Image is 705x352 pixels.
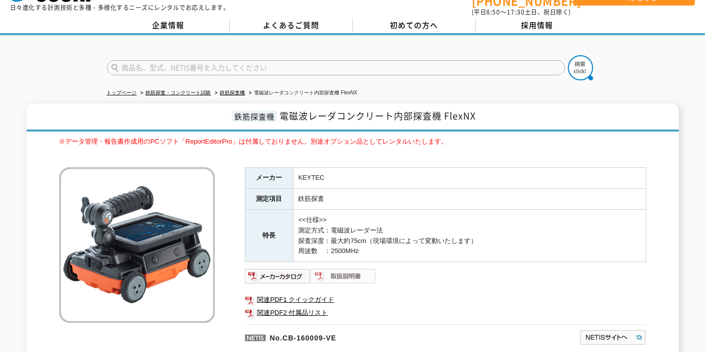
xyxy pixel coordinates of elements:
[10,5,230,11] p: 日々進化する計測技術と多種・多様化するニーズにレンタルでお応えします。
[311,268,376,284] img: 取扱説明書
[390,20,438,31] span: 初めての方へ
[220,90,245,95] a: 鉄筋探査機
[245,210,293,262] th: 特長
[232,110,277,122] span: 鉄筋探査機
[568,55,593,80] img: btn_search.png
[245,324,483,348] p: No.CB-160009-VE
[487,8,501,17] span: 8:50
[245,275,311,282] a: メーカーカタログ
[472,8,571,17] span: (平日 ～ 土日、祝日除く)
[107,60,565,75] input: 商品名、型式、NETIS番号を入力してください
[279,109,476,123] span: 電磁波レーダコンクリート内部探査機 FlexNX
[311,275,376,282] a: 取扱説明書
[247,88,358,98] li: 電磁波レーダコンクリート内部探査機 FlexNX
[293,189,646,210] td: 鉄筋探査
[476,18,599,33] a: 採用情報
[293,210,646,262] td: <<仕様>> 測定方式：電磁波レーダー法 探査深度：最大約75cm（現場環境によって変動いたします） 周波数 ：2500MHz
[245,189,293,210] th: 測定項目
[245,306,646,319] a: 関連PDF2 付属品リスト
[107,18,230,33] a: 企業情報
[580,329,646,345] img: NETISサイトへ
[353,18,476,33] a: 初めての方へ
[107,90,137,95] a: トップページ
[293,168,646,189] td: KEYTEC
[245,293,646,306] a: 関連PDF1 クイックガイド
[245,168,293,189] th: メーカー
[59,167,215,323] img: 電磁波レーダコンクリート内部探査機 FlexNX
[146,90,211,95] a: 鉄筋探査・コンクリート試験
[230,18,353,33] a: よくあるご質問
[59,137,646,147] p: ※データ管理・報告書作成用のPCソフト「ReportEditorPro」は付属しておりません。別途オプション品としてレンタルいたします。
[507,8,525,17] span: 17:30
[245,268,311,284] img: メーカーカタログ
